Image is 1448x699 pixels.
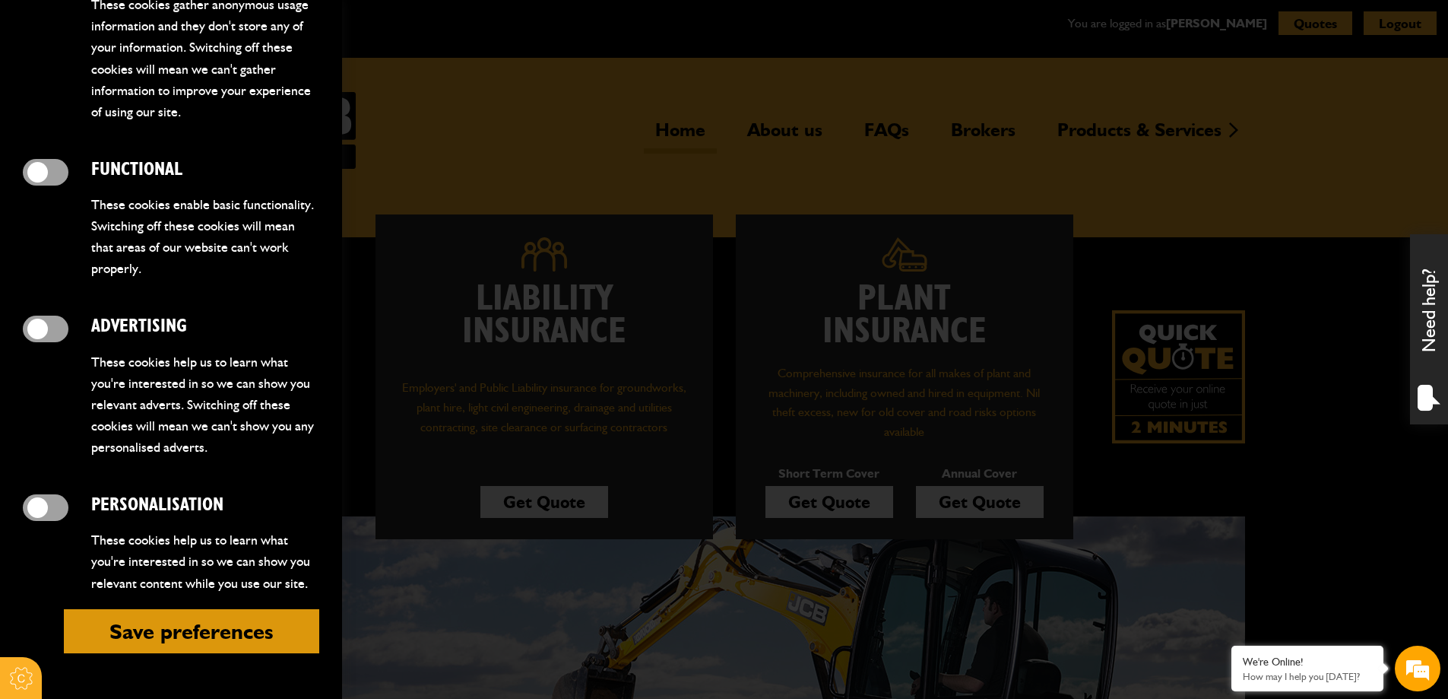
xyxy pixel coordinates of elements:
[91,316,319,338] h2: Advertising
[20,141,277,174] input: Enter your last name
[207,469,276,489] em: Start Chat
[20,186,277,219] input: Enter your email address
[64,609,319,653] button: Save preferences
[91,159,319,181] h2: Functional
[79,85,255,105] div: Chat with us now
[91,529,319,593] p: These cookies help us to learn what you're interested in so we can show you relevant content whil...
[91,194,319,280] p: These cookies enable basic functionality. Switching off these cookies will mean that areas of our...
[249,8,286,44] div: Minimize live chat window
[26,84,64,106] img: d_20077148190_company_1631870298795_20077148190
[1243,656,1372,669] div: We're Online!
[1410,234,1448,424] div: Need help?
[20,230,277,264] input: Enter your phone number
[1243,671,1372,682] p: How may I help you today?
[91,351,319,459] p: These cookies help us to learn what you're interested in so we can show you relevant adverts. Swi...
[91,494,319,516] h2: Personalisation
[20,275,277,456] textarea: Type your message and hit 'Enter'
